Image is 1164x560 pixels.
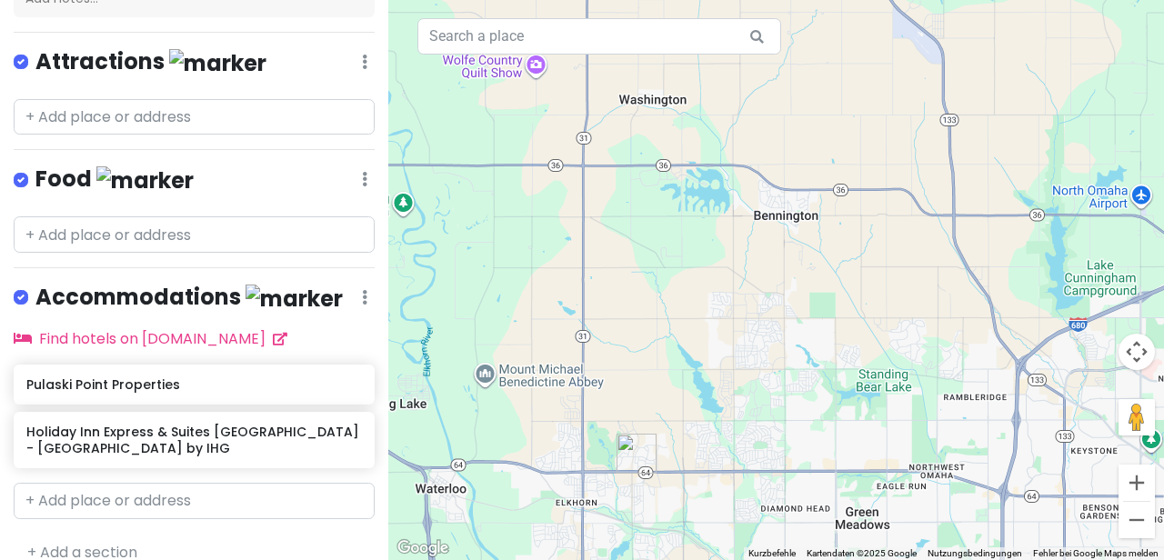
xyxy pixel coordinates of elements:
[1033,548,1159,558] a: Fehler bei Google Maps melden
[169,49,266,77] img: marker
[35,47,266,77] h4: Attractions
[1119,502,1155,538] button: Verkleinern
[928,548,1022,558] a: Nutzungsbedingungen (wird in neuem Tab geöffnet)
[1119,399,1155,435] button: Pegman auf die Karte ziehen, um Street View aufzurufen
[14,216,375,253] input: + Add place or address
[807,548,917,558] span: Kartendaten ©2025 Google
[26,376,361,393] h6: Pulaski Point Properties
[35,165,194,195] h4: Food
[1119,334,1155,370] button: Kamerasteuerung für die Karte
[14,99,375,135] input: + Add place or address
[96,166,194,195] img: marker
[417,18,781,55] input: Search a place
[35,283,343,313] h4: Accommodations
[393,536,453,560] img: Google
[246,285,343,313] img: marker
[26,424,361,456] h6: Holiday Inn Express & Suites [GEOGRAPHIC_DATA] - [GEOGRAPHIC_DATA] by IHG
[393,536,453,560] a: Dieses Gebiet in Google Maps öffnen (in neuem Fenster)
[14,328,287,349] a: Find hotels on [DOMAIN_NAME]
[748,547,796,560] button: Kurzbefehle
[617,434,657,474] div: Holiday Inn Express & Suites West Omaha - Elkhorn by IHG
[1119,465,1155,501] button: Vergrößern
[14,483,375,519] input: + Add place or address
